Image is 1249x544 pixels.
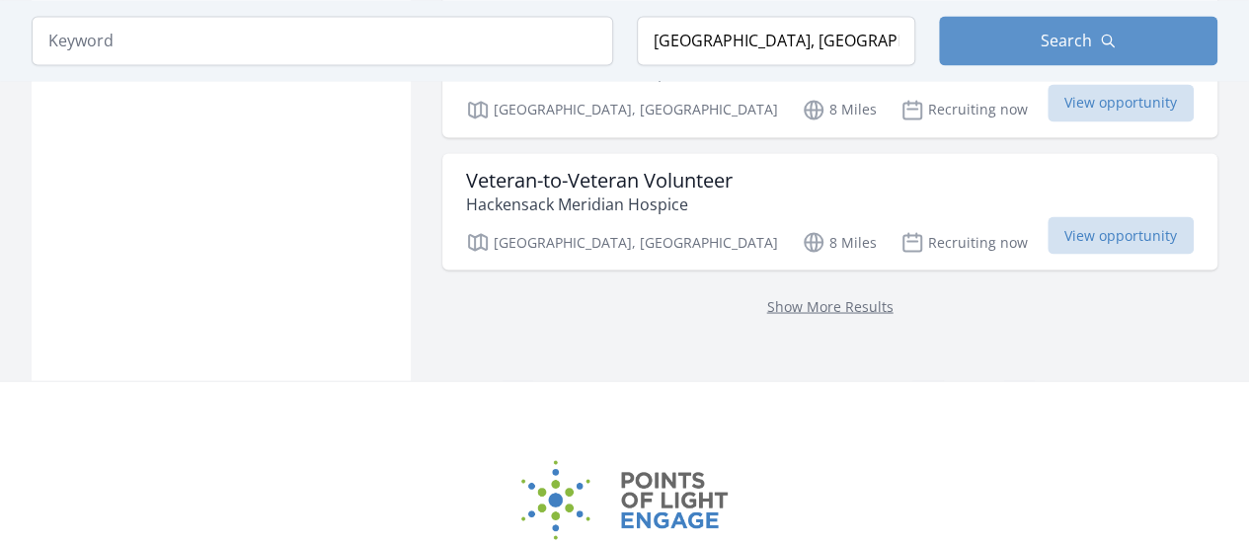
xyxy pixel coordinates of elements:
h3: Veteran-to-Veteran Volunteer [466,169,733,193]
span: View opportunity [1048,216,1194,254]
button: Search [939,16,1217,65]
a: Show More Results [767,296,894,315]
input: Location [637,16,915,65]
p: [GEOGRAPHIC_DATA], [GEOGRAPHIC_DATA] [466,98,778,121]
span: Search [1041,29,1092,52]
p: Recruiting now [900,98,1028,121]
a: Veteran-to-Veteran Volunteer Hackensack Meridian Hospice [GEOGRAPHIC_DATA], [GEOGRAPHIC_DATA] 8 M... [442,153,1217,270]
p: Recruiting now [900,230,1028,254]
img: Points of Light Engage [521,460,729,539]
span: View opportunity [1048,84,1194,121]
p: 8 Miles [802,230,877,254]
p: Hackensack Meridian Hospice [466,193,733,216]
p: 8 Miles [802,98,877,121]
p: [GEOGRAPHIC_DATA], [GEOGRAPHIC_DATA] [466,230,778,254]
input: Keyword [32,16,613,65]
